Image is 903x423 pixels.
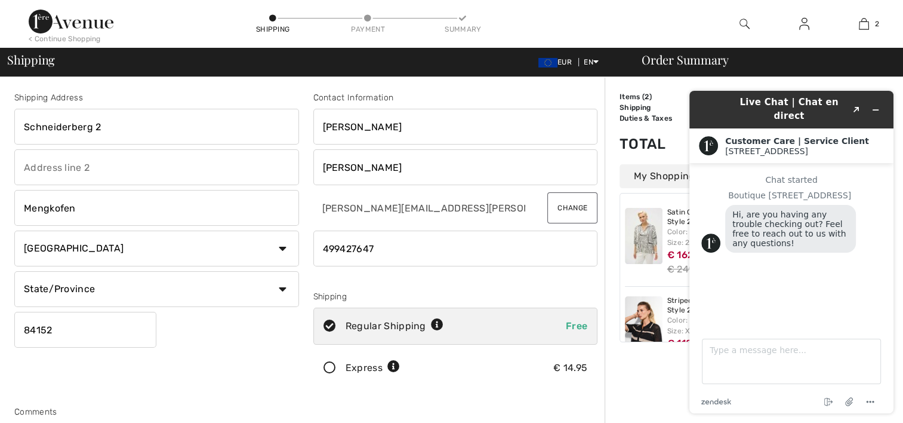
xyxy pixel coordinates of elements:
span: Free [566,320,587,332]
span: € 162 [667,249,694,260]
div: Express [346,361,400,375]
div: Comments [14,406,597,418]
td: Items ( ) [620,91,700,102]
div: Color: Black/parchment Size: XXXL [667,315,794,336]
img: My Info [799,17,809,31]
input: City [14,190,299,226]
img: Striped Cropped Casual Shirt Style 252924 [625,296,662,352]
img: Euro [538,58,557,68]
img: Satin Geometric Print Boxy Top Style 252060 [625,208,662,264]
td: Shipping [620,102,700,113]
div: My Shopping Bag ( Items) [620,164,799,188]
div: Color: Cream/black Size: 22 [667,226,794,248]
div: € 14.95 [553,361,587,375]
div: Contact Information [313,91,598,104]
div: Regular Shipping [346,319,443,333]
input: Last name [313,149,598,185]
iframe: Find more information here [680,81,903,423]
span: Chat [26,8,51,19]
input: First name [313,109,598,145]
div: Shipping [313,290,598,303]
input: Address line 2 [14,149,299,185]
span: 2 [875,19,879,29]
a: Striped Cropped Casual Shirt Style 252924 [667,296,794,315]
span: EN [584,58,599,66]
img: search the website [739,17,750,31]
div: < Continue Shopping [29,33,101,44]
span: 2 [645,93,649,101]
a: Sign In [790,17,819,32]
div: Shipping Address [14,91,299,104]
span: € 118 [667,338,693,349]
td: Total [620,124,700,164]
td: Duties & Taxes [620,113,700,124]
img: My Bag [859,17,869,31]
a: 2 [834,17,893,31]
input: E-mail [313,190,526,226]
span: Shipping [7,54,55,66]
div: Order Summary [627,54,896,66]
input: Mobile [313,231,598,266]
input: Address line 1 [14,109,299,145]
button: Change [547,192,597,223]
div: Payment [350,24,386,35]
input: Zip/Postal Code [14,312,156,348]
img: 1ère Avenue [29,10,113,33]
span: EUR [538,58,577,66]
s: € 249 [667,263,695,275]
div: Summary [445,24,480,35]
a: Satin Geometric Print Boxy Top Style 252060 [667,208,794,226]
div: Shipping [255,24,291,35]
